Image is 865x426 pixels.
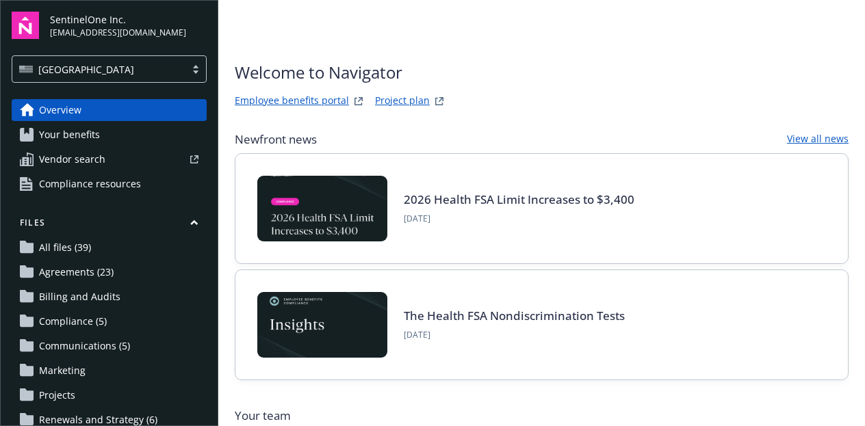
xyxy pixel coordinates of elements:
[404,213,634,225] span: [DATE]
[235,93,349,109] a: Employee benefits portal
[39,237,91,258] span: All files (39)
[12,384,207,406] a: Projects
[257,176,387,241] img: BLOG-Card Image - Compliance - 2026 Health FSA Limit Increases to $3,400.jpg
[257,292,387,358] img: Card Image - EB Compliance Insights.png
[12,99,207,121] a: Overview
[19,62,179,77] span: [GEOGRAPHIC_DATA]
[12,286,207,308] a: Billing and Audits
[12,360,207,382] a: Marketing
[50,27,186,39] span: [EMAIL_ADDRESS][DOMAIN_NAME]
[787,131,849,148] a: View all news
[12,217,207,234] button: Files
[38,62,134,77] span: [GEOGRAPHIC_DATA]
[235,408,849,424] span: Your team
[39,261,114,283] span: Agreements (23)
[12,335,207,357] a: Communications (5)
[350,93,367,109] a: striveWebsite
[404,191,634,207] a: 2026 Health FSA Limit Increases to $3,400
[39,148,105,170] span: Vendor search
[39,286,120,308] span: Billing and Audits
[50,12,186,27] span: SentinelOne Inc.
[404,308,625,323] a: The Health FSA Nondiscrimination Tests
[39,384,75,406] span: Projects
[12,148,207,170] a: Vendor search
[39,335,130,357] span: Communications (5)
[39,360,86,382] span: Marketing
[12,124,207,146] a: Your benefits
[50,12,207,39] button: SentinelOne Inc.[EMAIL_ADDRESS][DOMAIN_NAME]
[12,237,207,258] a: All files (39)
[39,173,141,195] span: Compliance resources
[375,93,430,109] a: Project plan
[39,99,81,121] span: Overview
[39,124,100,146] span: Your benefits
[12,310,207,332] a: Compliance (5)
[39,310,107,332] span: Compliance (5)
[12,261,207,283] a: Agreements (23)
[12,12,39,39] img: navigator-logo.svg
[12,173,207,195] a: Compliance resources
[404,329,625,341] span: [DATE]
[235,131,317,148] span: Newfront news
[235,60,448,85] span: Welcome to Navigator
[431,93,448,109] a: projectPlanWebsite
